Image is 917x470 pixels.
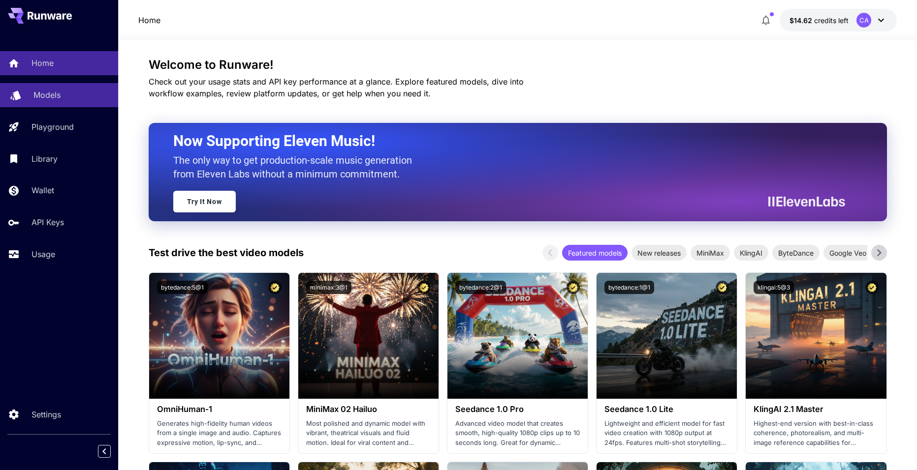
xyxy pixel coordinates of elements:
p: The only way to get production-scale music generation from Eleven Labs without a minimum commitment. [173,153,419,181]
div: CA [856,13,871,28]
div: Collapse sidebar [105,442,118,460]
button: Collapse sidebar [98,445,111,458]
button: Certified Model – Vetted for best performance and includes a commercial license. [865,281,879,294]
img: alt [298,273,439,399]
p: Highest-end version with best-in-class coherence, photorealism, and multi-image reference capabil... [754,419,878,448]
p: Library [32,153,58,165]
h2: Now Supporting Eleven Music! [173,132,838,150]
p: Home [32,57,54,69]
span: credits left [814,16,849,25]
p: Lightweight and efficient model for fast video creation with 1080p output at 24fps. Features mult... [604,419,729,448]
p: Settings [32,409,61,420]
span: $14.62 [790,16,814,25]
div: Featured models [562,245,628,261]
button: Certified Model – Vetted for best performance and includes a commercial license. [268,281,282,294]
p: Usage [32,248,55,260]
span: New releases [632,248,687,258]
span: KlingAI [734,248,768,258]
button: bytedance:5@1 [157,281,208,294]
div: New releases [632,245,687,261]
div: MiniMax [691,245,730,261]
h3: Welcome to Runware! [149,58,887,72]
span: MiniMax [691,248,730,258]
button: $14.62156CA [780,9,897,31]
button: Certified Model – Vetted for best performance and includes a commercial license. [716,281,729,294]
p: Test drive the best video models [149,245,304,260]
button: klingai:5@3 [754,281,794,294]
button: minimax:3@1 [306,281,351,294]
div: ByteDance [772,245,820,261]
p: Advanced video model that creates smooth, high-quality 1080p clips up to 10 seconds long. Great f... [455,419,580,448]
nav: breadcrumb [138,14,160,26]
p: Generates high-fidelity human videos from a single image and audio. Captures expressive motion, l... [157,419,282,448]
p: Playground [32,121,74,133]
p: API Keys [32,216,64,228]
span: ByteDance [772,248,820,258]
button: bytedance:1@1 [604,281,654,294]
img: alt [746,273,886,399]
img: alt [447,273,588,399]
button: Certified Model – Vetted for best performance and includes a commercial license. [417,281,431,294]
p: Models [33,89,61,101]
div: $14.62156 [790,15,849,26]
span: Check out your usage stats and API key performance at a glance. Explore featured models, dive int... [149,77,524,98]
p: Most polished and dynamic model with vibrant, theatrical visuals and fluid motion. Ideal for vira... [306,419,431,448]
h3: MiniMax 02 Hailuo [306,405,431,414]
div: Google Veo [823,245,872,261]
h3: Seedance 1.0 Lite [604,405,729,414]
a: Home [138,14,160,26]
h3: Seedance 1.0 Pro [455,405,580,414]
button: Certified Model – Vetted for best performance and includes a commercial license. [567,281,580,294]
img: alt [597,273,737,399]
button: bytedance:2@1 [455,281,506,294]
span: Featured models [562,248,628,258]
div: KlingAI [734,245,768,261]
img: alt [149,273,289,399]
h3: KlingAI 2.1 Master [754,405,878,414]
h3: OmniHuman‑1 [157,405,282,414]
span: Google Veo [823,248,872,258]
p: Wallet [32,184,54,196]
